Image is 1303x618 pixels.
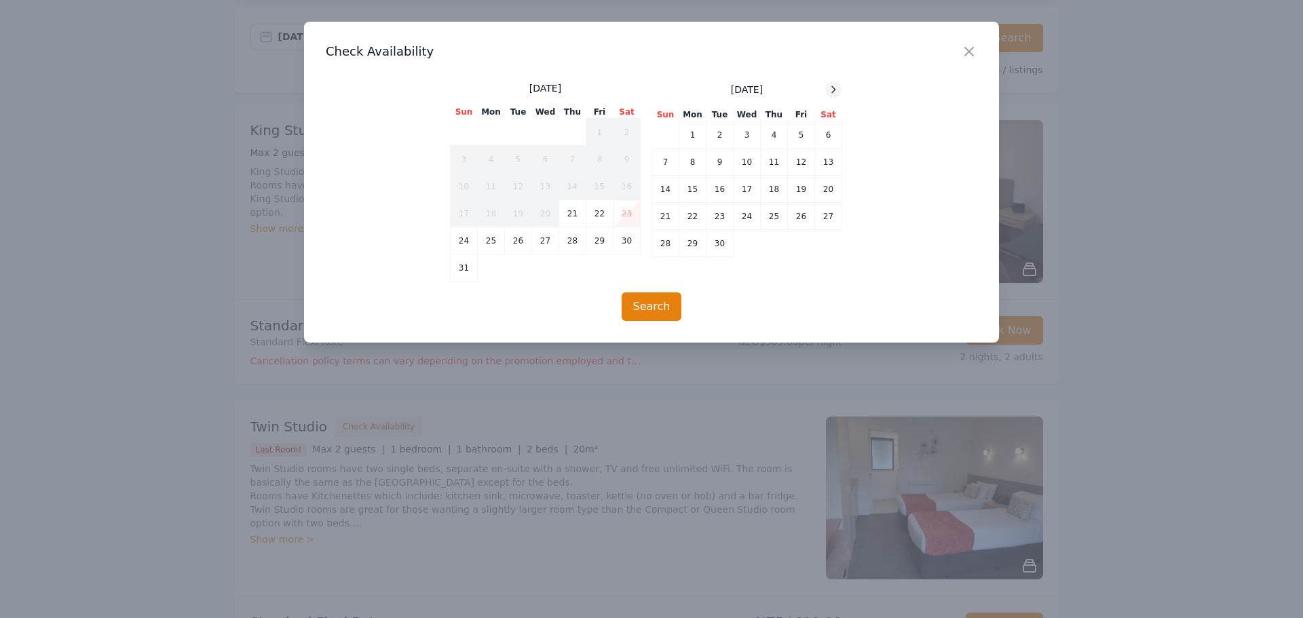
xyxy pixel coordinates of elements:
[613,173,641,200] td: 16
[478,200,505,227] td: 18
[679,176,706,203] td: 15
[532,106,559,119] th: Wed
[622,292,682,321] button: Search
[451,106,478,119] th: Sun
[652,176,679,203] td: 14
[613,200,641,227] td: 23
[559,173,586,200] td: 14
[478,146,505,173] td: 4
[734,121,761,149] td: 3
[679,203,706,230] td: 22
[613,227,641,254] td: 30
[788,203,815,230] td: 26
[706,230,734,257] td: 30
[505,106,532,119] th: Tue
[451,173,478,200] td: 10
[815,109,842,121] th: Sat
[788,121,815,149] td: 5
[326,43,977,60] h3: Check Availability
[679,230,706,257] td: 29
[505,200,532,227] td: 19
[586,106,613,119] th: Fri
[815,149,842,176] td: 13
[613,146,641,173] td: 9
[451,200,478,227] td: 17
[706,109,734,121] th: Tue
[505,173,532,200] td: 12
[532,173,559,200] td: 13
[451,254,478,282] td: 31
[478,106,505,119] th: Mon
[559,200,586,227] td: 21
[532,227,559,254] td: 27
[586,200,613,227] td: 22
[652,109,679,121] th: Sun
[652,149,679,176] td: 7
[815,121,842,149] td: 6
[532,200,559,227] td: 20
[706,176,734,203] td: 16
[505,227,532,254] td: 26
[706,203,734,230] td: 23
[478,227,505,254] td: 25
[679,109,706,121] th: Mon
[559,106,586,119] th: Thu
[586,119,613,146] td: 1
[761,121,788,149] td: 4
[451,146,478,173] td: 3
[734,176,761,203] td: 17
[706,121,734,149] td: 2
[679,149,706,176] td: 8
[788,109,815,121] th: Fri
[652,230,679,257] td: 28
[505,146,532,173] td: 5
[761,176,788,203] td: 18
[731,83,763,96] span: [DATE]
[529,81,561,95] span: [DATE]
[815,176,842,203] td: 20
[734,109,761,121] th: Wed
[734,149,761,176] td: 10
[788,176,815,203] td: 19
[532,146,559,173] td: 6
[734,203,761,230] td: 24
[652,203,679,230] td: 21
[706,149,734,176] td: 9
[761,149,788,176] td: 11
[559,146,586,173] td: 7
[613,106,641,119] th: Sat
[586,227,613,254] td: 29
[815,203,842,230] td: 27
[451,227,478,254] td: 24
[788,149,815,176] td: 12
[761,109,788,121] th: Thu
[586,173,613,200] td: 15
[761,203,788,230] td: 25
[478,173,505,200] td: 11
[613,119,641,146] td: 2
[559,227,586,254] td: 28
[586,146,613,173] td: 8
[679,121,706,149] td: 1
